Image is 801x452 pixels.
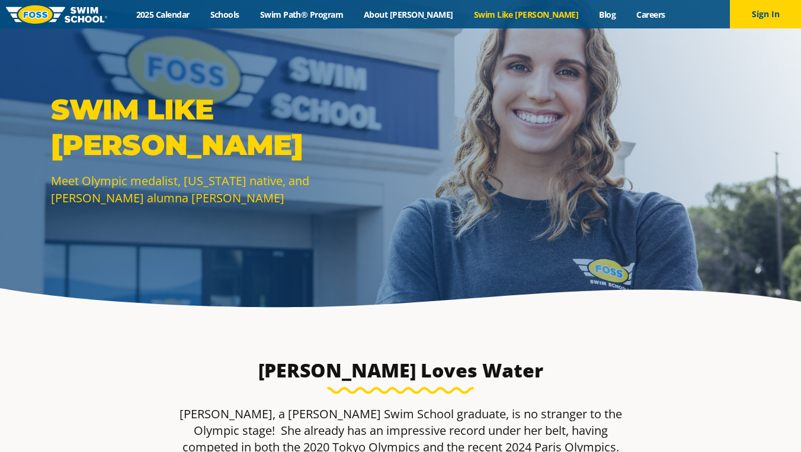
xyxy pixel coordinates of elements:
[249,9,353,20] a: Swim Path® Program
[463,9,589,20] a: Swim Like [PERSON_NAME]
[626,9,675,20] a: Careers
[51,92,395,163] p: SWIM LIKE [PERSON_NAME]
[354,9,464,20] a: About [PERSON_NAME]
[200,9,249,20] a: Schools
[126,9,200,20] a: 2025 Calendar
[239,359,562,382] h3: [PERSON_NAME] Loves Water
[51,172,395,206] p: Meet Olympic medalist, [US_STATE] native, and [PERSON_NAME] alumna [PERSON_NAME]
[6,5,107,24] img: FOSS Swim School Logo
[589,9,626,20] a: Blog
